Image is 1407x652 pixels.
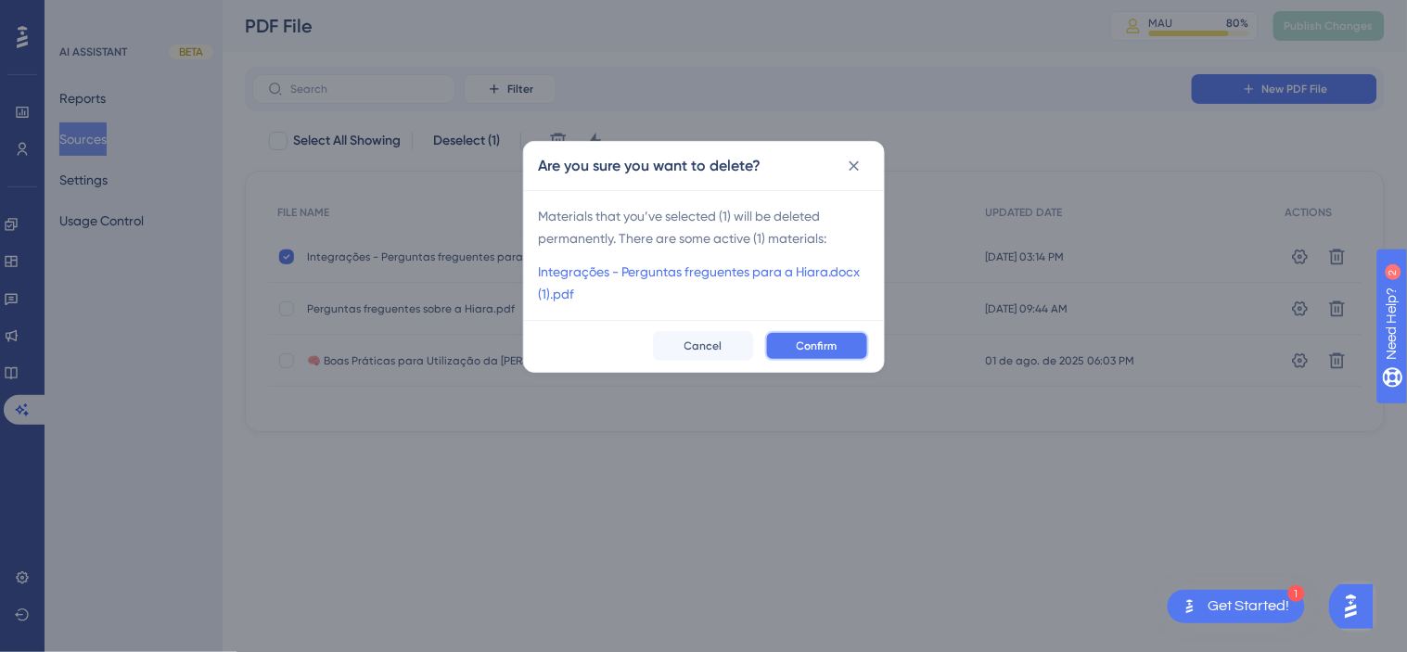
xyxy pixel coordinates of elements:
a: Integrações - Perguntas freguentes para a Hiara.docx (1).pdf [539,261,869,305]
span: Materials that you’ve selected ( 1 ) will be deleted permanently. There are some active ( 1 ) mat... [539,205,869,249]
div: 2 [128,9,134,24]
span: Cancel [684,339,723,353]
img: launcher-image-alternative-text [1179,595,1201,618]
span: Need Help? [44,5,116,27]
span: Confirm [797,339,838,353]
h2: Are you sure you want to delete? [539,155,761,177]
iframe: UserGuiding AI Assistant Launcher [1329,579,1385,634]
div: Get Started! [1209,596,1290,617]
div: Open Get Started! checklist, remaining modules: 1 [1168,590,1305,623]
div: 1 [1288,585,1305,602]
